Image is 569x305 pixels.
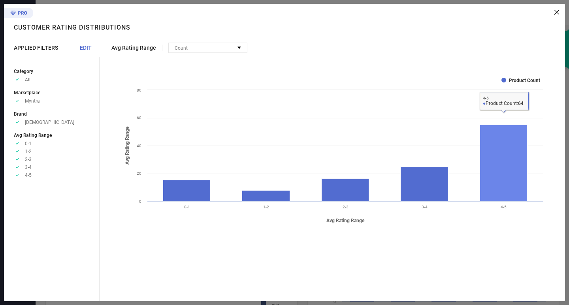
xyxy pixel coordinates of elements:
[263,205,269,209] text: 1-2
[14,45,58,51] span: APPLIED FILTERS
[124,126,130,165] tspan: Avg Rating Range
[25,77,30,82] span: All
[14,133,52,138] span: Avg Rating Range
[137,171,141,176] text: 20
[14,111,27,117] span: Brand
[80,45,92,51] span: EDIT
[137,116,141,120] text: 60
[184,205,190,209] text: 0-1
[25,149,32,154] span: 1-2
[137,144,141,148] text: 40
[14,90,40,95] span: Marketplace
[25,141,32,146] span: 0-1
[501,205,507,209] text: 4-5
[175,45,188,51] span: Count
[326,218,365,223] tspan: Avg Rating Range
[422,205,428,209] text: 3-4
[25,165,32,170] span: 3-4
[343,205,349,209] text: 2-3
[14,24,130,31] h1: Customer rating distributions
[137,88,141,92] text: 80
[139,199,141,204] text: 0
[25,157,32,162] span: 2-3
[509,78,540,83] text: Product Count
[25,120,74,125] span: [DEMOGRAPHIC_DATA]
[111,45,156,51] span: Avg Rating Range
[25,172,32,178] span: 4-5
[25,98,40,104] span: Myntra
[14,69,33,74] span: Category
[4,8,33,20] div: Premium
